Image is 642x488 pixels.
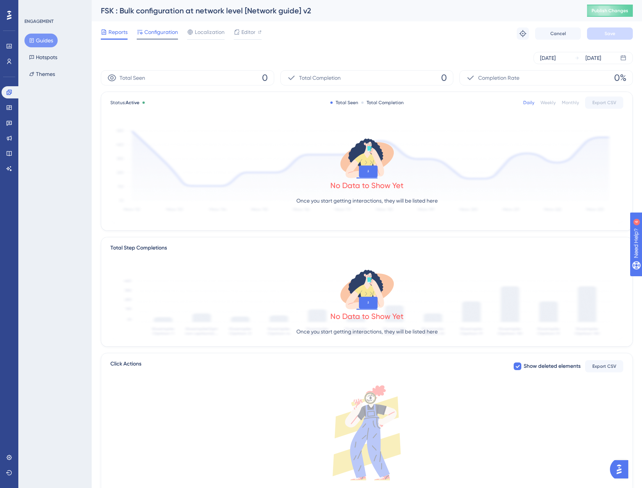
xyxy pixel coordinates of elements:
[110,359,141,373] span: Click Actions
[262,72,268,84] span: 0
[18,2,48,11] span: Need Help?
[330,311,404,322] div: No Data to Show Yet
[585,97,623,109] button: Export CSV
[535,27,581,40] button: Cancel
[550,31,566,37] span: Cancel
[108,27,128,37] span: Reports
[523,100,534,106] div: Daily
[296,196,438,205] p: Once you start getting interactions, they will be listed here
[299,73,341,82] span: Total Completion
[587,27,633,40] button: Save
[53,4,55,10] div: 4
[330,180,404,191] div: No Data to Show Yet
[562,100,579,106] div: Monthly
[592,363,616,369] span: Export CSV
[478,73,519,82] span: Completion Rate
[24,50,62,64] button: Hotspots
[441,72,447,84] span: 0
[610,458,633,481] iframe: UserGuiding AI Assistant Launcher
[592,8,628,14] span: Publish Changes
[587,5,633,17] button: Publish Changes
[144,27,178,37] span: Configuration
[330,100,358,106] div: Total Seen
[585,53,601,63] div: [DATE]
[241,27,256,37] span: Editor
[24,34,58,47] button: Guides
[24,67,60,81] button: Themes
[24,18,53,24] div: ENGAGEMENT
[195,27,225,37] span: Localization
[120,73,145,82] span: Total Seen
[296,327,438,336] p: Once you start getting interactions, they will be listed here
[524,362,581,371] span: Show deleted elements
[592,100,616,106] span: Export CSV
[361,100,404,106] div: Total Completion
[110,243,167,253] div: Total Step Completions
[605,31,615,37] span: Save
[540,53,556,63] div: [DATE]
[540,100,556,106] div: Weekly
[614,72,626,84] span: 0%
[585,360,623,372] button: Export CSV
[126,100,139,105] span: Active
[110,100,139,106] span: Status:
[101,5,568,16] div: FSK : Bulk configuration at network level [Network guide] v2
